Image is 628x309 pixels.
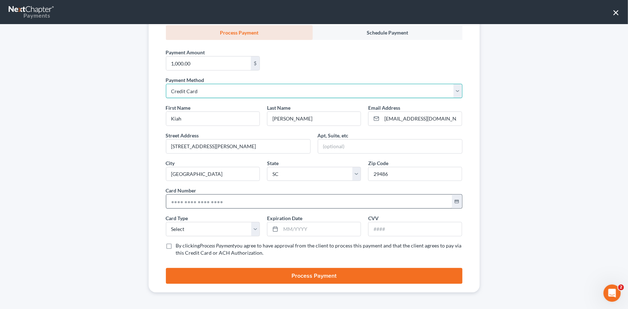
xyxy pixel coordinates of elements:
[267,215,302,221] span: Expiration Date
[166,187,196,194] span: Card Number
[267,105,290,111] span: Last Name
[166,140,310,153] input: Enter address...
[166,160,175,166] span: City
[267,112,361,126] input: --
[166,25,313,40] a: Process Payment
[166,49,205,55] span: Payment Amount
[368,105,400,111] span: Email Address
[166,56,251,70] input: 0.00
[166,112,259,126] input: --
[318,132,349,138] span: Apt, Suite, etc
[176,242,462,256] span: you agree to have approval from the client to process this payment and that the client agrees to ...
[368,215,379,221] span: CVV
[166,105,191,111] span: First Name
[166,167,259,181] input: Enter city...
[618,285,624,290] span: 2
[9,4,55,21] a: Payments
[166,215,188,221] span: Card Type
[267,160,279,166] span: State
[369,222,462,236] input: ####
[368,160,388,166] span: Zip Code
[9,12,50,19] div: Payments
[166,132,199,138] span: Street Address
[604,285,621,302] iframe: Intercom live chat
[166,195,452,208] input: ●●●● ●●●● ●●●● ●●●●
[455,199,460,204] i: credit_card
[382,112,462,126] input: Enter email...
[613,6,619,18] button: ×
[166,77,204,83] span: Payment Method
[281,222,361,236] input: MM/YYYY
[200,242,235,249] i: Process Payment
[176,242,200,249] span: By clicking
[313,25,462,40] a: Schedule Payment
[318,140,462,153] input: (optional)
[251,56,259,70] div: $
[166,268,462,284] button: Process Payment
[369,167,462,181] input: XXXXX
